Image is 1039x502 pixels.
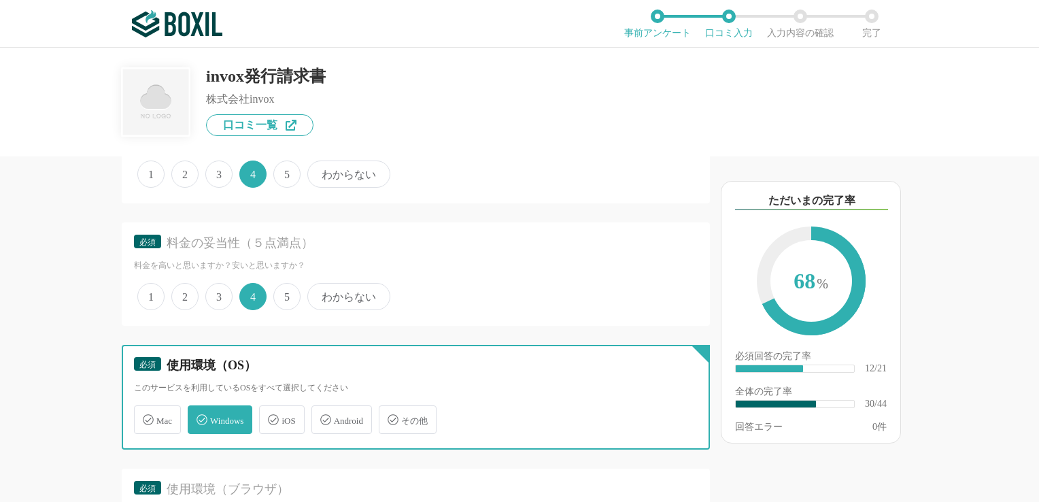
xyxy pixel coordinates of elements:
span: 必須 [139,237,156,247]
span: 1 [137,283,165,310]
li: 完了 [836,10,907,38]
a: 口コミ一覧 [206,114,313,136]
div: 回答エラー [735,422,783,432]
span: 口コミ一覧 [223,120,277,131]
span: 必須 [139,360,156,369]
span: 3 [205,161,233,188]
span: 4 [239,283,267,310]
div: ​ [736,365,803,372]
div: 必須回答の完了率 [735,352,887,364]
span: Android [334,416,363,426]
span: 必須 [139,484,156,493]
div: 使用環境（ブラウザ） [167,481,674,498]
span: 2 [171,161,199,188]
div: 料金を高いと思いますか？安いと思いますか？ [134,260,698,271]
li: 事前アンケート [621,10,693,38]
div: invox発行請求書 [206,68,326,84]
span: 1 [137,161,165,188]
span: Windows [210,416,243,426]
img: ボクシルSaaS_ロゴ [132,10,222,37]
div: 使用環境（OS） [167,357,674,374]
div: 株式会社invox [206,94,326,105]
li: 口コミ入力 [693,10,764,38]
span: Mac [156,416,172,426]
div: 12/21 [865,364,887,373]
span: 5 [273,283,301,310]
div: ​ [736,401,816,407]
span: 2 [171,283,199,310]
span: わからない [307,283,390,310]
div: ただいまの完了率 [735,193,888,210]
span: 68 [770,240,852,324]
div: 料金の妥当性（５点満点） [167,235,674,252]
li: 入力内容の確認 [764,10,836,38]
span: % [817,276,828,291]
span: わからない [307,161,390,188]
span: 5 [273,161,301,188]
div: 30/44 [865,399,887,409]
div: このサービスを利用しているOSをすべて選択してください [134,382,698,394]
div: 件 [872,422,887,432]
span: 4 [239,161,267,188]
div: 全体の完了率 [735,387,887,399]
span: 0 [872,422,877,432]
span: iOS [282,416,295,426]
span: その他 [401,416,428,426]
span: 3 [205,283,233,310]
